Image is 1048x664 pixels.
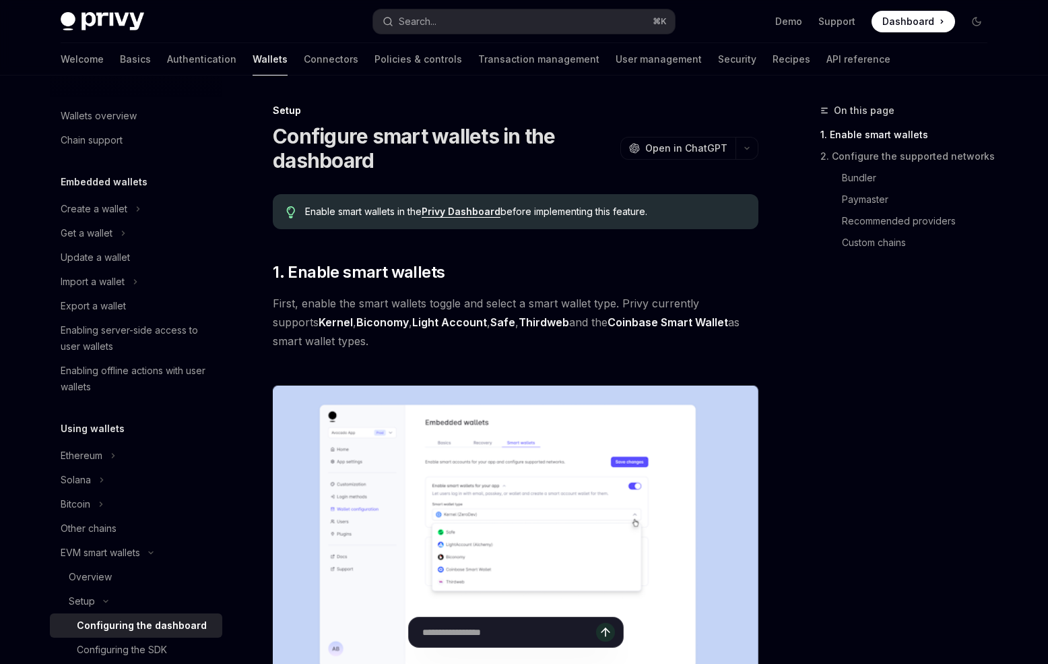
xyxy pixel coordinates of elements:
[50,444,222,468] button: Toggle Ethereum section
[872,11,955,32] a: Dashboard
[373,9,675,34] button: Open search
[374,43,462,76] a: Policies & controls
[61,448,102,464] div: Ethereum
[50,270,222,294] button: Toggle Import a wallet section
[50,541,222,565] button: Toggle EVM smart wallets section
[820,189,998,210] a: Paymaster
[616,43,702,76] a: User management
[61,496,90,512] div: Bitcoin
[273,294,758,351] span: First, enable the smart wallets toggle and select a smart wallet type. Privy currently supports ,...
[61,520,117,537] div: Other chains
[50,245,222,270] a: Update a wallet
[718,43,756,76] a: Security
[50,589,222,613] button: Toggle Setup section
[620,137,735,160] button: Open in ChatGPT
[882,15,934,28] span: Dashboard
[61,12,144,31] img: dark logo
[61,421,125,437] h5: Using wallets
[319,315,353,330] a: Kernel
[69,593,95,609] div: Setup
[490,315,515,330] a: Safe
[50,359,222,399] a: Enabling offline actions with user wallets
[61,249,130,266] div: Update a wallet
[820,124,998,146] a: 1. Enable smart wallets
[50,638,222,662] a: Configuring the SDK
[167,43,236,76] a: Authentication
[645,142,727,155] span: Open in ChatGPT
[69,569,112,585] div: Overview
[273,262,445,283] span: 1. Enable smart wallets
[653,16,667,27] span: ⌘ K
[61,201,127,217] div: Create a wallet
[50,294,222,318] a: Export a wallet
[50,613,222,638] a: Configuring the dashboard
[61,472,91,488] div: Solana
[77,617,207,634] div: Configuring the dashboard
[50,128,222,152] a: Chain support
[519,315,569,330] a: Thirdweb
[422,206,500,218] a: Privy Dashboard
[50,468,222,492] button: Toggle Solana section
[50,104,222,128] a: Wallets overview
[50,221,222,245] button: Toggle Get a wallet section
[50,492,222,516] button: Toggle Bitcoin section
[834,102,894,119] span: On this page
[61,322,214,355] div: Enabling server-side access to user wallets
[61,132,123,148] div: Chain support
[61,298,126,314] div: Export a wallet
[422,617,596,647] input: Ask a question...
[50,565,222,589] a: Overview
[478,43,599,76] a: Transaction management
[273,104,758,117] div: Setup
[775,15,802,28] a: Demo
[412,315,487,330] a: Light Account
[356,315,409,330] a: Biconomy
[305,205,745,218] span: Enable smart wallets in the before implementing this feature.
[596,623,615,642] button: Send message
[608,315,728,330] a: Coinbase Smart Wallet
[61,174,148,190] h5: Embedded wallets
[61,545,140,561] div: EVM smart wallets
[61,108,137,124] div: Wallets overview
[826,43,890,76] a: API reference
[399,13,436,30] div: Search...
[820,167,998,189] a: Bundler
[77,642,167,658] div: Configuring the SDK
[773,43,810,76] a: Recipes
[61,225,112,241] div: Get a wallet
[818,15,855,28] a: Support
[966,11,987,32] button: Toggle dark mode
[820,210,998,232] a: Recommended providers
[61,363,214,395] div: Enabling offline actions with user wallets
[286,206,296,218] svg: Tip
[253,43,288,76] a: Wallets
[61,43,104,76] a: Welcome
[820,232,998,253] a: Custom chains
[120,43,151,76] a: Basics
[820,146,998,167] a: 2. Configure the supported networks
[50,197,222,221] button: Toggle Create a wallet section
[304,43,358,76] a: Connectors
[50,516,222,541] a: Other chains
[273,124,615,173] h1: Configure smart wallets in the dashboard
[61,274,125,290] div: Import a wallet
[50,318,222,359] a: Enabling server-side access to user wallets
